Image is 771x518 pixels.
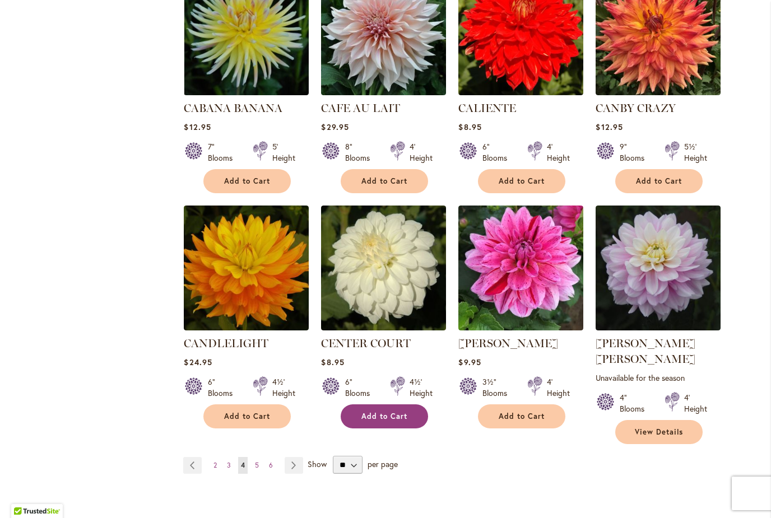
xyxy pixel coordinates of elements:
a: CALIENTE [458,101,516,115]
span: $12.95 [596,122,623,132]
img: CANDLELIGHT [184,206,309,330]
a: Café Au Lait [321,87,446,97]
a: View Details [615,420,703,444]
div: 4' Height [547,376,570,399]
a: CENTER COURT [321,337,411,350]
span: $12.95 [184,122,211,132]
img: CENTER COURT [321,206,446,330]
a: Canby Crazy [596,87,721,97]
a: 5 [252,457,262,474]
span: Add to Cart [224,176,270,186]
div: 8" Blooms [345,141,377,164]
div: 4' Height [410,141,433,164]
span: $8.95 [321,357,344,367]
div: 3½" Blooms [482,376,514,399]
span: View Details [635,427,683,437]
button: Add to Cart [203,169,291,193]
a: CALIENTE [458,87,583,97]
img: CHA CHING [458,206,583,330]
a: CENTER COURT [321,322,446,333]
span: $24.95 [184,357,212,367]
a: CANDLELIGHT [184,322,309,333]
a: Charlotte Mae [596,322,721,333]
div: 7" Blooms [208,141,239,164]
span: Add to Cart [499,176,545,186]
span: Add to Cart [361,412,407,421]
span: Add to Cart [499,412,545,421]
img: Charlotte Mae [596,206,721,330]
div: 4' Height [547,141,570,164]
span: Add to Cart [361,176,407,186]
div: 5' Height [272,141,295,164]
div: 9" Blooms [620,141,651,164]
div: 6" Blooms [345,376,377,399]
div: 6" Blooms [208,376,239,399]
a: CANDLELIGHT [184,337,268,350]
a: CAFE AU LAIT [321,101,400,115]
span: Show [308,459,327,469]
div: 4' Height [684,392,707,414]
span: 5 [255,461,259,469]
span: 3 [227,461,231,469]
a: CHA CHING [458,322,583,333]
span: per page [368,459,398,469]
span: 6 [269,461,273,469]
iframe: Launch Accessibility Center [8,478,40,510]
a: 2 [211,457,220,474]
button: Add to Cart [341,169,428,193]
button: Add to Cart [478,404,565,428]
button: Add to Cart [203,404,291,428]
span: $29.95 [321,122,349,132]
a: CANBY CRAZY [596,101,676,115]
div: 6" Blooms [482,141,514,164]
span: $8.95 [458,122,481,132]
span: 4 [241,461,245,469]
p: Unavailable for the season [596,372,721,383]
span: Add to Cart [224,412,270,421]
button: Add to Cart [615,169,703,193]
div: 4" Blooms [620,392,651,414]
span: 2 [213,461,217,469]
button: Add to Cart [478,169,565,193]
div: 4½' Height [272,376,295,399]
a: CABANA BANANA [184,87,309,97]
a: [PERSON_NAME] [458,337,558,350]
a: 3 [224,457,234,474]
div: 5½' Height [684,141,707,164]
a: [PERSON_NAME] [PERSON_NAME] [596,337,695,366]
div: 4½' Height [410,376,433,399]
span: Add to Cart [636,176,682,186]
a: 6 [266,457,276,474]
span: $9.95 [458,357,481,367]
a: CABANA BANANA [184,101,282,115]
button: Add to Cart [341,404,428,428]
